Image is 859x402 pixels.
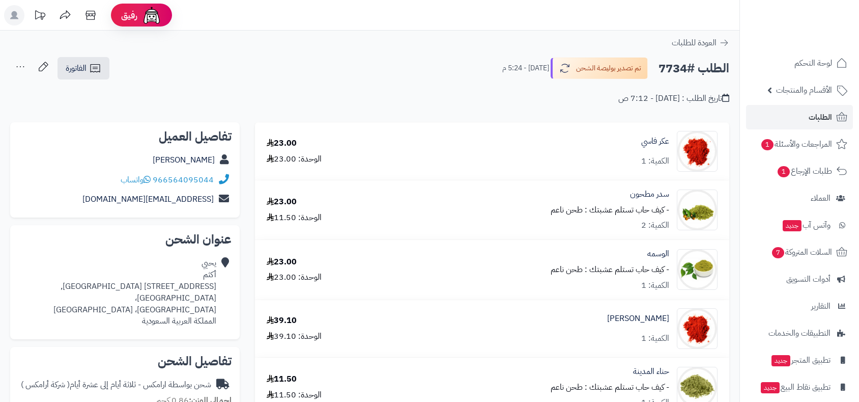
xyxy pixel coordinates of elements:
a: 966564095044 [153,174,214,186]
div: 39.10 [267,315,297,327]
a: لوحة التحكم [746,51,853,75]
a: حناء المدينة [633,366,669,378]
small: - كيف حاب تستلم عشبتك : طحن ناعم [551,381,669,393]
span: الطلبات [809,110,832,124]
a: [PERSON_NAME] [607,313,669,325]
img: logo-2.png [790,24,849,45]
a: تطبيق نقاط البيعجديد [746,375,853,399]
h2: عنوان الشحن [18,233,232,246]
a: وآتس آبجديد [746,213,853,237]
small: [DATE] - 5:24 م [502,63,549,73]
h2: تفاصيل العميل [18,130,232,143]
div: شحن بواسطة ارامكس - ثلاثة أيام إلى عشرة أيام [21,379,211,391]
span: رفيق [121,9,137,21]
span: جديد [771,355,790,366]
div: 23.00 [267,138,297,149]
a: طلبات الإرجاع1 [746,159,853,183]
a: تطبيق المتجرجديد [746,348,853,372]
span: السلات المتروكة [771,245,832,259]
img: 76e4efb6f7dcb98f769511b0ea7235c587-90x90.jpg [677,308,717,349]
a: عكر فاسي [641,136,669,147]
span: المراجعات والأسئلة [760,137,832,151]
a: العودة للطلبات [672,37,729,49]
span: جديد [783,220,801,231]
small: - كيف حاب تستلم عشبتك : طحن ناعم [551,263,669,276]
div: الكمية: 1 [641,155,669,167]
span: 1 [761,139,774,150]
div: 23.00 [267,196,297,208]
div: الكمية: 2 [641,220,669,231]
a: التقارير [746,294,853,318]
div: 11.50 [267,373,297,385]
h2: الطلب #7734 [658,58,729,79]
div: يحيي أكثم [STREET_ADDRESS] [GEOGRAPHIC_DATA], [GEOGRAPHIC_DATA]، [GEOGRAPHIC_DATA]، [GEOGRAPHIC_D... [18,257,216,327]
a: السلات المتروكة7 [746,240,853,264]
span: العودة للطلبات [672,37,717,49]
span: 7 [772,247,784,258]
img: ai-face.png [141,5,162,25]
a: [PERSON_NAME] [153,154,215,166]
span: العملاء [811,191,831,205]
div: الوحدة: 23.00 [267,272,322,283]
a: المراجعات والأسئلة1 [746,132,853,156]
span: طلبات الإرجاع [777,164,832,178]
a: سدر مطحون [630,189,669,200]
small: - كيف حاب تستلم عشبتك : طحن ناعم [551,204,669,216]
a: الفاتورة [58,57,109,79]
img: 2d927f413a37834c76ed478feb200e6b9-90x90.jpg [677,131,717,172]
div: الكمية: 1 [641,333,669,344]
div: تاريخ الطلب : [DATE] - 7:12 ص [618,93,729,104]
div: الوحدة: 11.50 [267,389,322,401]
span: جديد [761,382,780,393]
img: 52cb35e0599eaa4d9a7e328eda3abc3eec-90x90.jpg [677,190,717,230]
a: واتساب [121,174,151,186]
a: أدوات التسويق [746,267,853,291]
button: تم تصدير بوليصة الشحن [551,58,648,79]
div: الوحدة: 39.10 [267,331,322,342]
span: ( شركة أرامكس ) [21,379,70,391]
a: التطبيقات والخدمات [746,321,853,345]
div: 23.00 [267,256,297,268]
span: التطبيقات والخدمات [768,326,831,340]
a: تحديثات المنصة [27,5,52,28]
a: الوسمه [647,248,669,260]
span: تطبيق نقاط البيع [760,380,831,394]
a: العملاء [746,186,853,210]
span: أدوات التسويق [786,272,831,286]
a: [EMAIL_ADDRESS][DOMAIN_NAME] [82,193,214,205]
span: وآتس آب [782,218,831,232]
span: لوحة التحكم [794,56,832,70]
span: الفاتورة [66,62,87,74]
span: التقارير [811,299,831,313]
a: الطلبات [746,105,853,129]
span: الأقسام والمنتجات [776,83,832,97]
h2: تفاصيل الشحن [18,355,232,367]
img: 662dcf8556109d23e0b2203d3962307432-90x90.jpg [677,249,717,290]
div: الكمية: 1 [641,280,669,291]
div: الوحدة: 23.00 [267,153,322,165]
div: الوحدة: 11.50 [267,212,322,224]
span: تطبيق المتجر [770,353,831,367]
span: 1 [778,166,790,177]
